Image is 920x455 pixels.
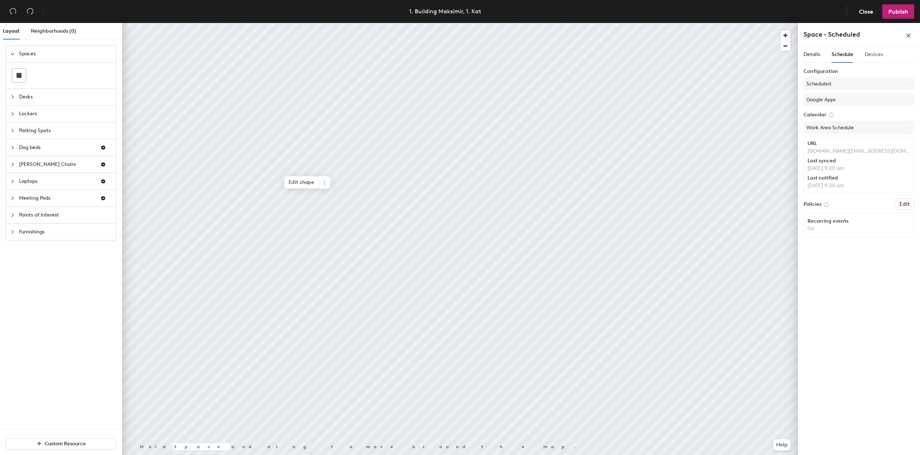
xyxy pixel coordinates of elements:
span: collapsed [10,95,15,99]
span: Schedule [832,51,853,57]
span: collapsed [10,129,15,133]
label: Calendar [804,112,914,118]
p: [DATE] 9:20 am [808,165,910,172]
button: Edit [895,199,914,210]
p: On [808,226,910,232]
h6: Edit [900,201,910,207]
label: Configuration [804,69,914,74]
button: Scheduled [804,77,914,90]
span: [PERSON_NAME] Chairs [19,156,95,173]
div: Last notified [808,175,910,181]
span: collapsed [10,145,15,150]
button: Help [773,439,791,451]
button: Publish [882,4,914,19]
span: Parking Spots [19,122,112,139]
div: Last synced [808,158,910,164]
span: Dog beds [19,139,95,156]
div: 1. Building Maksimir, 1. Kat [409,7,481,16]
span: Edit shape [284,176,319,189]
div: URL [808,141,910,147]
span: Layout [3,28,19,34]
label: Policies [804,201,822,207]
span: Devices [865,51,883,57]
span: collapsed [10,213,15,217]
span: collapsed [10,179,15,184]
span: Details [804,51,820,57]
span: collapsed [10,112,15,116]
span: collapsed [10,230,15,234]
span: Furnishings [19,224,112,240]
span: collapsed [10,196,15,200]
span: undo [9,8,17,15]
button: Undo (⌘ + Z) [6,4,20,19]
span: Laptops [19,173,95,190]
div: Recurring events [808,218,910,224]
h4: Space - Scheduled [804,30,860,39]
span: collapsed [10,162,15,167]
span: Desks [19,89,112,105]
span: Close [859,8,873,15]
span: Lockers [19,106,112,122]
span: Neighborhoods (0) [31,28,76,34]
button: Work Area Schedule [804,121,914,134]
span: Spaces [19,46,112,62]
span: Publish [888,8,908,15]
button: Close [853,4,879,19]
span: close [906,33,911,38]
button: Custom Resource [6,438,116,450]
span: Meeting Pods [19,190,95,206]
button: Google Apps [804,93,914,106]
p: [DOMAIN_NAME][EMAIL_ADDRESS][DOMAIN_NAME] [808,148,910,154]
span: expanded [10,52,15,56]
span: Custom Resource [45,441,86,447]
span: Points of Interest [19,207,112,223]
button: Redo (⌘ + ⇧ + Z) [23,4,37,19]
p: [DATE] 9:20 am [808,182,910,189]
